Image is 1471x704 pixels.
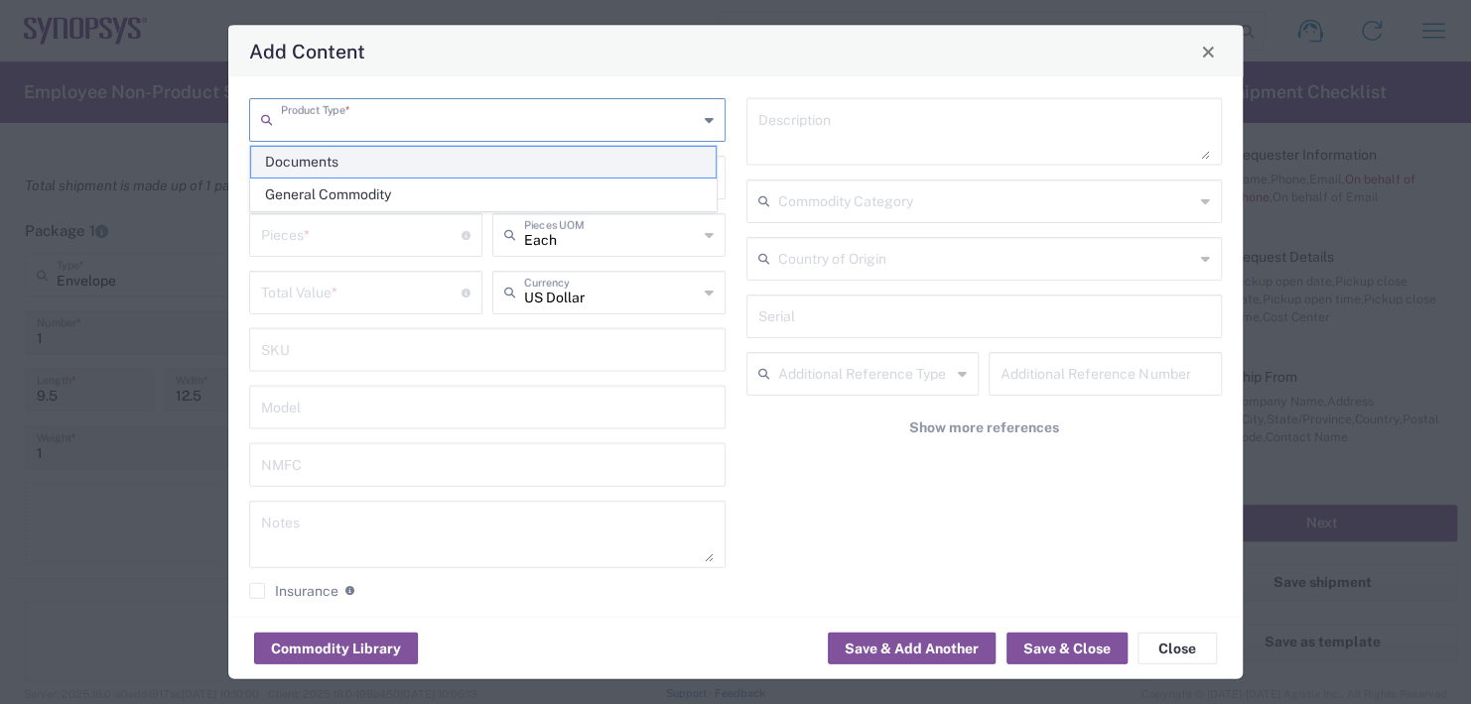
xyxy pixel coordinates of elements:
[249,37,365,65] h4: Add Content
[1194,38,1222,65] button: Close
[909,418,1059,437] span: Show more references
[251,179,716,210] span: General Commodity
[828,633,996,664] button: Save & Add Another
[1137,633,1217,664] button: Close
[251,147,716,177] span: Documents
[254,633,418,664] button: Commodity Library
[1006,633,1128,664] button: Save & Close
[249,583,338,599] label: Insurance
